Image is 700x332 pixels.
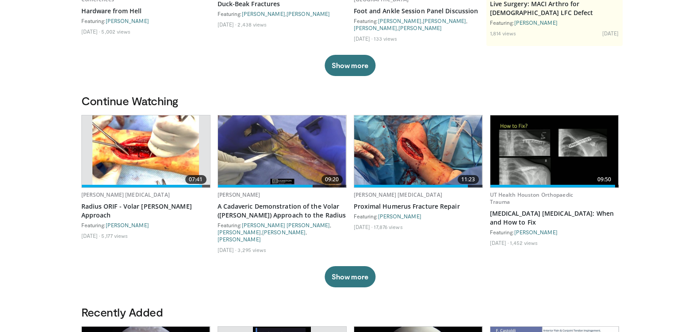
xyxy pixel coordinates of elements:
a: [PERSON_NAME] [MEDICAL_DATA] [81,191,170,198]
a: [PERSON_NAME] [287,11,330,17]
a: [PERSON_NAME] [398,25,442,31]
li: 2,438 views [237,21,267,28]
li: [DATE] [218,21,237,28]
span: 11:23 [458,175,479,184]
a: UT Health Houston Orthopaedic Trauma [490,191,573,206]
li: 17,876 views [374,223,402,230]
a: Radius ORIF - Volar [PERSON_NAME] Approach [81,202,210,220]
a: A Cadaveric Demonstration of the Volar ([PERSON_NAME]) Approach to the Radius [218,202,347,220]
a: 07:41 [82,115,210,187]
li: [DATE] [490,239,509,246]
a: [PERSON_NAME] [514,19,558,26]
div: Featuring: [490,19,619,26]
li: 1,452 views [510,239,538,246]
li: 5,002 views [101,28,130,35]
div: Featuring: [81,221,210,229]
a: [PERSON_NAME] [218,191,260,198]
a: 11:23 [354,115,482,187]
li: 1,814 views [490,30,516,37]
div: Featuring: , , , [354,17,483,31]
li: [DATE] [81,28,100,35]
a: [PERSON_NAME] [423,18,466,24]
a: Foot and Ankle Session Panel Discussion [354,7,483,15]
img: 4795469e-eecd-4402-b426-6ee9ecba9996.620x360_q85_upscale.jpg [218,115,346,187]
span: 09:50 [594,175,615,184]
li: [DATE] [354,223,373,230]
div: Featuring: [81,17,210,24]
a: Proximal Humerus Fracture Repair [354,202,483,211]
img: 5a749997-56eb-48d0-8c59-353cd6ba5348.620x360_q85_upscale.jpg [490,115,619,187]
a: 09:50 [490,115,619,187]
div: Featuring: , , , [218,221,347,243]
li: 3,295 views [237,246,266,253]
a: [PERSON_NAME] [242,11,285,17]
a: [PERSON_NAME] [218,236,261,242]
div: Featuring: [490,229,619,236]
a: [PERSON_NAME] [514,229,558,235]
button: Show more [325,55,375,76]
li: 133 views [374,35,397,42]
li: [DATE] [218,246,237,253]
a: [PERSON_NAME] [106,18,149,24]
li: [DATE] [354,35,373,42]
img: 0bb94230-a1db-477a-a18a-538924f8b4e5.620x360_q85_upscale.jpg [92,115,199,187]
h3: Continue Watching [81,94,619,108]
div: Featuring: , [218,10,347,17]
span: 09:20 [321,175,343,184]
a: [MEDICAL_DATA] [MEDICAL_DATA]: When and How to Fix [490,209,619,227]
li: [DATE] [602,30,619,37]
li: 5,177 views [101,232,128,239]
a: [PERSON_NAME] [378,213,421,219]
a: [PERSON_NAME] [354,25,397,31]
button: Show more [325,266,375,287]
a: [PERSON_NAME] [MEDICAL_DATA] [354,191,442,198]
h3: Recently Added [81,305,619,319]
a: [PERSON_NAME] [262,229,306,235]
a: Hardware from Hell [81,7,210,15]
a: [PERSON_NAME] [PERSON_NAME] [242,222,330,228]
a: [PERSON_NAME] [218,229,261,235]
span: 07:41 [185,175,207,184]
a: [PERSON_NAME] [378,18,421,24]
div: Featuring: [354,213,483,220]
li: [DATE] [81,232,100,239]
img: 942ab6a0-b2b1-454f-86f4-6c6fa0cc43bd.620x360_q85_upscale.jpg [354,115,482,187]
a: 09:20 [218,115,346,187]
a: [PERSON_NAME] [106,222,149,228]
